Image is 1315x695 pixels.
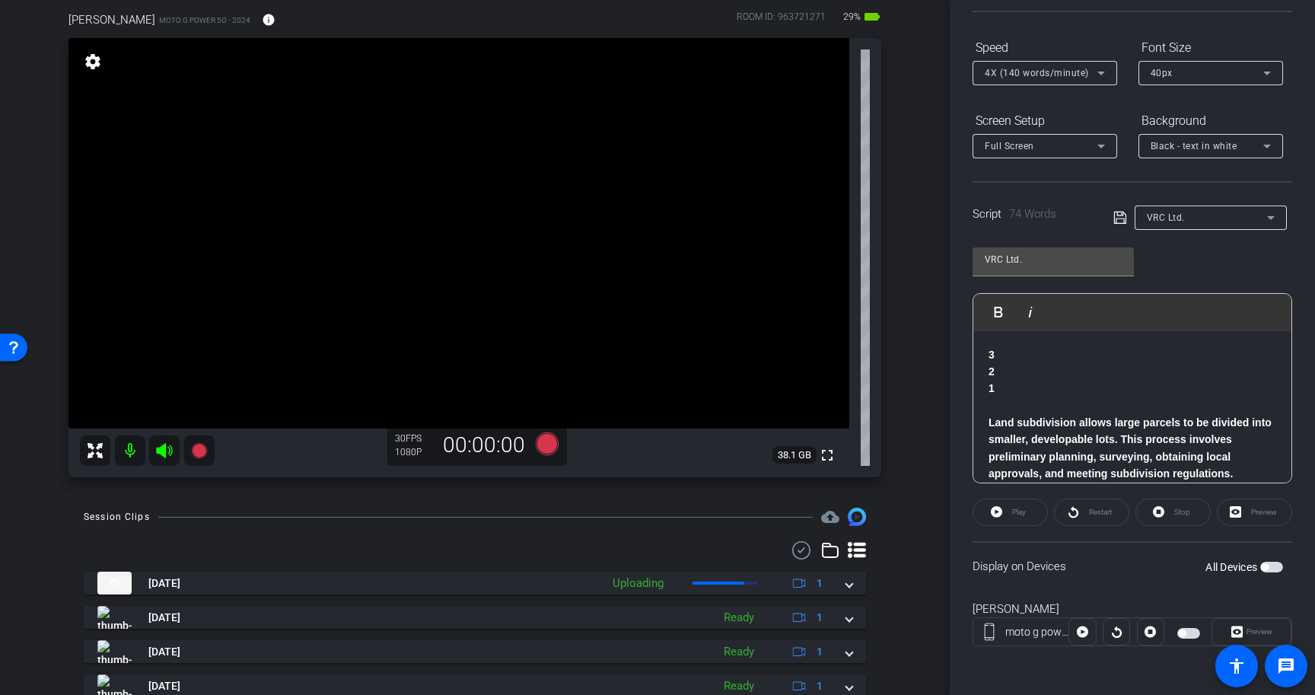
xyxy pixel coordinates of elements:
[1138,108,1283,134] div: Background
[395,432,433,445] div: 30
[97,572,132,595] img: thumb-nail
[973,601,1292,618] div: [PERSON_NAME]
[1016,297,1045,327] button: Italic (⌘I)
[148,678,180,694] span: [DATE]
[1147,212,1185,223] span: VRC Ltd.
[395,446,433,458] div: 1080P
[973,541,1292,591] div: Display on Devices
[989,382,995,394] strong: 1
[148,610,180,626] span: [DATE]
[973,35,1117,61] div: Speed
[1138,35,1283,61] div: Font Size
[848,508,866,526] img: Session clips
[989,416,1272,599] strong: Land subdivision allows large parcels to be divided into smaller, developable lots. This process ...
[82,53,103,71] mat-icon: settings
[821,508,839,526] span: Destinations for your clips
[716,677,762,695] div: Ready
[1277,657,1295,675] mat-icon: message
[605,575,671,592] div: Uploading
[1009,207,1056,221] span: 74 Words
[817,644,823,660] span: 1
[817,610,823,626] span: 1
[716,609,762,626] div: Ready
[737,10,826,32] div: ROOM ID: 963721271
[985,141,1034,151] span: Full Screen
[818,446,836,464] mat-icon: fullscreen
[1151,68,1173,78] span: 40px
[84,640,866,663] mat-expansion-panel-header: thumb-nail[DATE]Ready1
[1205,560,1260,575] label: All Devices
[1151,141,1237,151] span: Black - text in white
[973,206,1092,223] div: Script
[1005,624,1069,640] div: moto g power 5G - 2024
[989,365,995,378] strong: 2
[433,432,535,458] div: 00:00:00
[84,509,150,524] div: Session Clips
[716,643,762,661] div: Ready
[406,433,422,444] span: FPS
[97,640,132,663] img: thumb-nail
[817,678,823,694] span: 1
[772,446,817,464] span: 38.1 GB
[817,575,823,591] span: 1
[1227,657,1246,675] mat-icon: accessibility
[985,250,1122,269] input: Title
[973,108,1117,134] div: Screen Setup
[148,575,180,591] span: [DATE]
[841,5,863,29] span: 29%
[84,572,866,595] mat-expansion-panel-header: thumb-nail[DATE]Uploading1
[985,68,1089,78] span: 4X (140 words/minute)
[97,606,132,629] img: thumb-nail
[68,11,155,28] span: [PERSON_NAME]
[159,14,250,26] span: moto g power 5G - 2024
[262,13,275,27] mat-icon: info
[148,644,180,660] span: [DATE]
[989,349,995,361] strong: 3
[821,508,839,526] mat-icon: cloud_upload
[863,8,881,26] mat-icon: battery_std
[84,606,866,629] mat-expansion-panel-header: thumb-nail[DATE]Ready1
